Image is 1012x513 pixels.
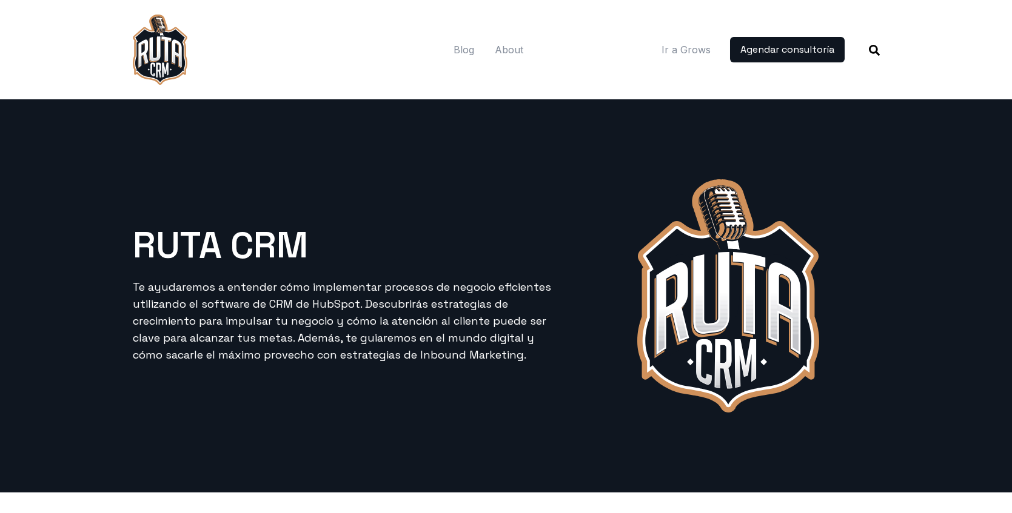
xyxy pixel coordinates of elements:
nav: Main menu [454,39,523,61]
p: Te ayudaremos a entender cómo implementar procesos de negocio eficientes utilizando el software d... [133,279,563,363]
a: Agendar consultoría [730,37,845,62]
img: rutacrm-logo [637,179,819,412]
h1: RUTA CRM [133,228,563,264]
a: Ir a Grows [662,42,711,57]
a: Blog [454,39,474,61]
img: rutacrm-logo [133,15,187,85]
a: About [495,39,523,61]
